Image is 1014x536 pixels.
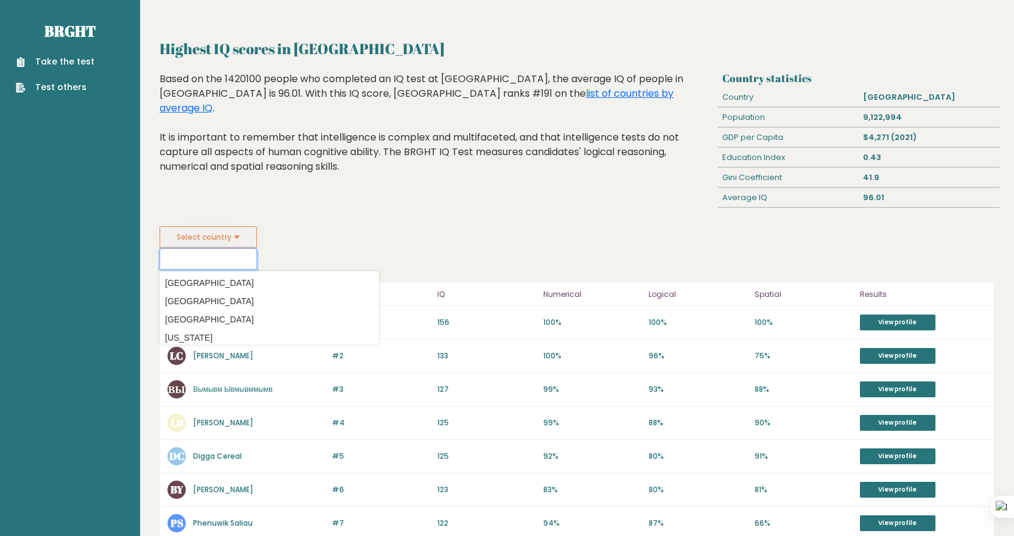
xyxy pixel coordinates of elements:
[171,482,184,496] text: BY
[755,451,853,462] p: 91%
[755,484,853,495] p: 81%
[860,415,935,431] a: View profile
[755,350,853,361] p: 75%
[860,448,935,464] a: View profile
[543,350,641,361] p: 100%
[332,317,430,328] p: #1
[860,287,987,302] p: Results
[860,482,935,498] a: View profile
[859,188,999,207] div: 96.01
[170,516,183,530] text: PS
[160,248,257,270] input: Select your country
[718,88,859,107] div: Country
[160,72,713,192] div: Based on the 1420100 people who completed an IQ test at [GEOGRAPHIC_DATA], the average IQ of peop...
[755,384,853,395] p: 88%
[193,484,253,495] a: [PERSON_NAME]
[718,188,859,207] div: Average IQ
[718,128,859,147] div: GDP per Capita
[169,449,185,463] text: DC
[859,108,999,127] div: 9,122,994
[437,518,535,529] p: 122
[649,384,747,395] p: 93%
[193,384,273,394] a: Вымывм Ывмывммымв
[543,317,641,328] p: 100%
[437,384,535,395] p: 127
[437,350,535,361] p: 133
[860,315,935,330] a: View profile
[649,350,747,361] p: 96%
[437,317,535,328] p: 156
[859,148,999,167] div: 0.43
[332,350,430,361] p: #2
[755,317,853,328] p: 100%
[160,38,995,60] h2: Highest IQ scores in [GEOGRAPHIC_DATA]
[437,417,535,428] p: 125
[170,349,183,363] text: LC
[193,518,253,528] a: Phenuwik Saliau
[649,484,747,495] p: 80%
[332,417,430,428] p: #4
[160,86,674,115] a: list of countries by average IQ
[755,417,853,428] p: 90%
[722,72,995,85] h3: Country statistics
[543,287,641,302] p: Numerical
[649,518,747,529] p: 87%
[649,451,747,462] p: 80%
[16,55,94,68] a: Take the test
[332,384,430,395] p: #3
[160,226,257,248] button: Select country
[755,518,853,529] p: 66%
[332,287,430,302] p: Rank
[543,518,641,529] p: 94%
[543,417,641,428] p: 99%
[437,287,535,302] p: IQ
[163,293,376,310] option: [GEOGRAPHIC_DATA]
[860,515,935,531] a: View profile
[859,88,999,107] div: [GEOGRAPHIC_DATA]
[163,329,376,347] option: [US_STATE]
[718,168,859,187] div: Gini Coefficient
[649,317,747,328] p: 100%
[332,518,430,529] p: #7
[437,484,535,495] p: 123
[755,287,853,302] p: Spatial
[437,451,535,462] p: 125
[649,417,747,428] p: 88%
[193,417,253,428] a: [PERSON_NAME]
[859,168,999,187] div: 41.9
[860,381,935,397] a: View profile
[16,81,94,94] a: Test others
[649,287,747,302] p: Logical
[168,382,185,396] text: ВЫ
[859,128,999,147] div: $4,271 (2021)
[163,274,376,292] option: [GEOGRAPHIC_DATA]
[718,148,859,167] div: Education Index
[543,451,641,462] p: 92%
[332,484,430,495] p: #6
[543,384,641,395] p: 99%
[171,416,183,430] text: LB
[860,348,935,364] a: View profile
[193,451,242,461] a: Digga Cereal
[543,484,641,495] p: 83%
[44,21,96,41] a: Brght
[193,350,253,361] a: [PERSON_NAME]
[332,451,430,462] p: #5
[163,311,376,329] option: [GEOGRAPHIC_DATA]
[718,108,859,127] div: Population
